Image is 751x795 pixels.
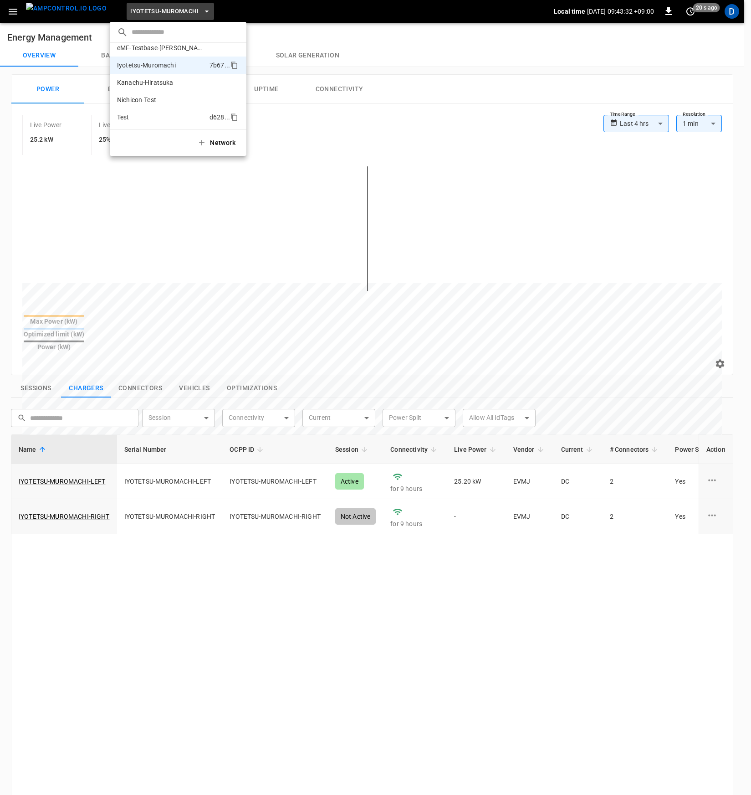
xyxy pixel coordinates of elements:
div: copy [230,112,240,123]
p: Iyotetsu-Muromachi [117,61,206,70]
button: Network [192,134,243,152]
p: Test [117,113,206,122]
p: Kanachu-Hiratsuka [117,78,207,87]
p: eMF-Testbase-[PERSON_NAME] [117,43,207,52]
div: copy [230,60,240,71]
p: Nichicon-Test [117,95,206,104]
